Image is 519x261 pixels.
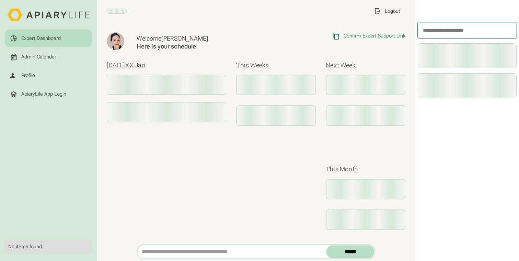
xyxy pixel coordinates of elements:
[5,30,92,47] a: Expert Dashboard
[107,61,226,70] h3: [DATE]
[5,86,92,103] a: ApiaryLife App Login
[5,67,92,85] a: Profile
[21,54,56,60] div: Admin Calendar
[236,61,316,70] h3: This Weeks
[369,2,405,20] a: Logout
[161,35,208,42] span: [PERSON_NAME]
[21,73,35,79] div: Profile
[344,33,405,39] div: Confirm Expert Support Link
[21,91,66,97] div: ApiaryLife App Login
[5,48,92,66] a: Admin Calendar
[21,35,61,42] div: Expert Dashboard
[385,8,400,14] div: Logout
[326,61,405,70] h3: Next Week
[137,35,270,43] div: Welcome
[137,43,270,51] div: Here is your schedule
[326,164,405,174] h3: This Month
[125,61,146,69] span: XX Jan
[8,244,89,250] div: No items found.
